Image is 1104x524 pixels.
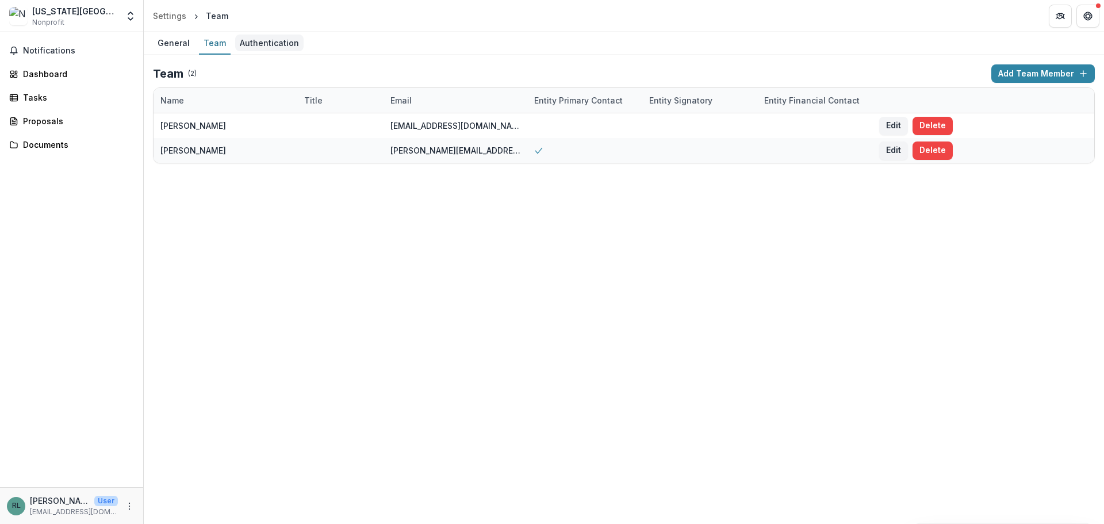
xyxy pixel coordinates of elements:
div: Entity Signatory [642,94,719,106]
a: Settings [148,7,191,24]
div: Title [297,88,384,113]
button: Notifications [5,41,139,60]
button: Edit [879,117,908,135]
button: Open entity switcher [122,5,139,28]
div: Email [384,88,527,113]
div: Rachel Larkin [12,502,21,510]
div: Entity Primary Contact [527,88,642,113]
div: [PERSON_NAME] [160,144,226,156]
a: Documents [5,135,139,154]
p: [EMAIL_ADDRESS][DOMAIN_NAME] [30,507,118,517]
div: Authentication [235,35,304,51]
button: Delete [913,141,953,160]
a: Authentication [235,32,304,55]
div: Entity Financial Contact [757,94,867,106]
div: [PERSON_NAME] [160,120,226,132]
div: Tasks [23,91,129,104]
div: Settings [153,10,186,22]
button: Edit [879,141,908,160]
div: Team [206,10,228,22]
div: Documents [23,139,129,151]
p: User [94,496,118,506]
div: Name [154,94,191,106]
button: Partners [1049,5,1072,28]
div: Entity Signatory [642,88,757,113]
button: Add Team Member [991,64,1095,83]
p: [PERSON_NAME] [30,495,90,507]
p: ( 2 ) [188,68,197,79]
div: Proposals [23,115,129,127]
button: Delete [913,117,953,135]
div: Entity Primary Contact [527,94,630,106]
button: Get Help [1076,5,1099,28]
nav: breadcrumb [148,7,233,24]
div: Email [384,94,419,106]
div: Team [199,35,231,51]
div: Name [154,88,297,113]
div: Entity Financial Contact [757,88,872,113]
div: [EMAIL_ADDRESS][DOMAIN_NAME] [390,120,520,132]
a: Proposals [5,112,139,131]
a: Dashboard [5,64,139,83]
a: Tasks [5,88,139,107]
div: Title [297,94,329,106]
h2: Team [153,67,183,81]
img: New York City Health and Hospitals Corporation [9,7,28,25]
div: [PERSON_NAME][EMAIL_ADDRESS][PERSON_NAME][DOMAIN_NAME] [390,144,520,156]
a: General [153,32,194,55]
button: More [122,499,136,513]
span: Notifications [23,46,134,56]
a: Team [199,32,231,55]
div: Dashboard [23,68,129,80]
span: Nonprofit [32,17,64,28]
div: [US_STATE][GEOGRAPHIC_DATA] and Hospitals Corporation [32,5,118,17]
div: General [153,35,194,51]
